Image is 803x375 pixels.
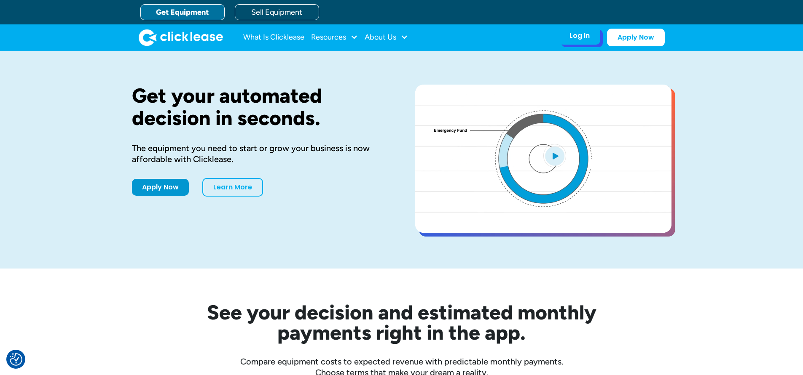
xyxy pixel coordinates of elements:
[415,85,671,233] a: open lightbox
[543,144,566,168] img: Blue play button logo on a light blue circular background
[10,353,22,366] img: Revisit consent button
[243,29,304,46] a: What Is Clicklease
[607,29,665,46] a: Apply Now
[132,85,388,129] h1: Get your automated decision in seconds.
[132,179,189,196] a: Apply Now
[235,4,319,20] a: Sell Equipment
[365,29,408,46] div: About Us
[132,143,388,165] div: The equipment you need to start or grow your business is now affordable with Clicklease.
[569,32,590,40] div: Log In
[166,302,638,343] h2: See your decision and estimated monthly payments right in the app.
[311,29,358,46] div: Resources
[202,178,263,197] a: Learn More
[10,353,22,366] button: Consent Preferences
[139,29,223,46] img: Clicklease logo
[139,29,223,46] a: home
[140,4,225,20] a: Get Equipment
